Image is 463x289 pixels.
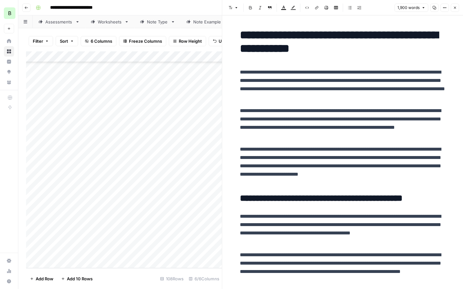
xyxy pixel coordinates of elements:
a: Note Type [134,15,181,28]
div: Worksheets [98,19,122,25]
span: Sort [60,38,68,44]
button: Add Row [26,274,57,284]
button: Filter [29,36,53,46]
span: 1,900 words [397,5,420,11]
span: Row Height [179,38,202,44]
a: Settings [4,256,14,266]
div: 6/6 Columns [186,274,222,284]
div: 108 Rows [158,274,186,284]
span: 6 Columns [91,38,112,44]
a: Usage [4,266,14,276]
a: Insights [4,57,14,67]
div: Assessments [45,19,73,25]
a: Opportunities [4,67,14,77]
button: Undo [209,36,234,46]
a: Note Example [181,15,234,28]
span: Undo [219,38,230,44]
button: Help + Support [4,276,14,286]
div: Note Example [193,19,221,25]
span: B [8,9,11,17]
button: 1,900 words [395,4,428,12]
a: Your Data [4,77,14,87]
button: Sort [56,36,78,46]
a: Browse [4,46,14,57]
span: Freeze Columns [129,38,162,44]
a: Home [4,36,14,46]
button: Freeze Columns [119,36,166,46]
div: Note Type [147,19,168,25]
button: 6 Columns [81,36,116,46]
span: Filter [33,38,43,44]
a: Assessments [33,15,85,28]
span: Add 10 Rows [67,276,93,282]
button: Add 10 Rows [57,274,96,284]
a: Worksheets [85,15,134,28]
button: Workspace: Blueprint [4,5,14,21]
button: Row Height [169,36,206,46]
span: Add Row [36,276,53,282]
